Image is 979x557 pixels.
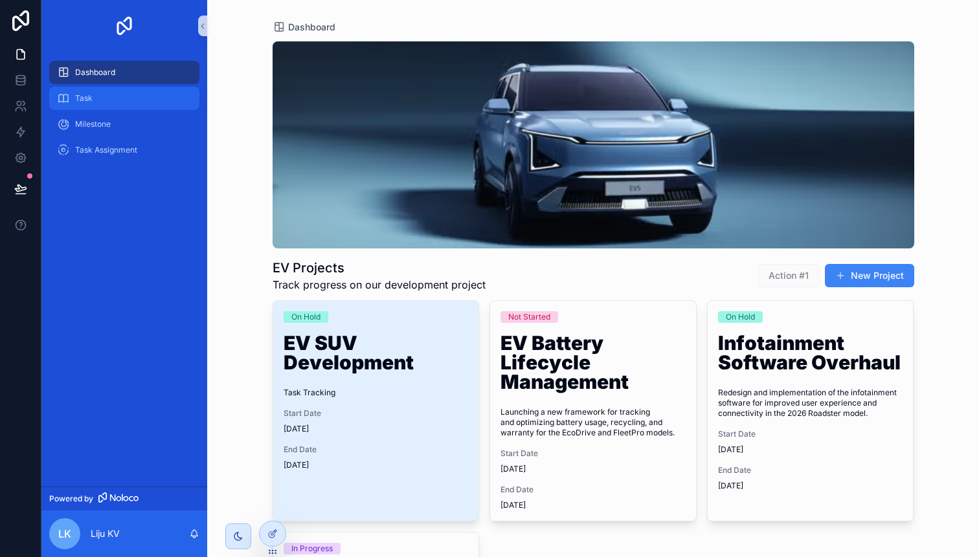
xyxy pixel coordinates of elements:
[49,113,199,136] a: Milestone
[284,388,469,398] span: Task Tracking
[75,93,93,104] span: Task
[489,300,697,521] a: Not StartedEV Battery Lifecycle ManagementLaunching a new framework for tracking and optimizing b...
[508,311,550,323] div: Not Started
[49,61,199,84] a: Dashboard
[718,444,903,455] span: [DATE]
[41,52,207,179] div: scrollable content
[273,300,480,521] a: On HoldEV SUV DevelopmentTask TrackingStart Date[DATE]End Date[DATE]
[273,21,335,34] a: Dashboard
[91,527,120,540] p: Liju KV
[49,494,93,504] span: Powered by
[75,145,137,155] span: Task Assignment
[49,87,199,110] a: Task
[284,424,469,434] span: [DATE]
[501,333,686,397] h1: EV Battery Lifecycle Management
[291,543,333,554] div: In Progress
[58,526,71,541] span: LK
[284,444,469,455] span: End Date
[49,138,199,162] a: Task Assignment
[718,429,903,439] span: Start Date
[501,464,686,474] span: [DATE]
[726,311,755,323] div: On Hold
[825,264,914,287] button: New Project
[273,259,486,277] h1: EV Projects
[273,277,486,292] span: Track progress on our development project
[718,333,903,377] h1: Infotainment Software Overhaul
[75,67,115,78] span: Dashboard
[75,119,111,129] span: Milestone
[284,333,469,377] h1: EV SUV Development
[291,311,321,323] div: On Hold
[501,500,686,510] span: [DATE]
[284,460,469,470] span: [DATE]
[707,300,914,521] a: On HoldInfotainment Software OverhaulRedesign and implementation of the infotainment software for...
[501,407,686,438] span: Launching a new framework for tracking and optimizing battery usage, recycling, and warranty for ...
[501,448,686,459] span: Start Date
[288,21,335,34] span: Dashboard
[718,481,903,491] span: [DATE]
[501,485,686,495] span: End Date
[718,388,903,419] span: Redesign and implementation of the infotainment software for improved user experience and connect...
[41,486,207,510] a: Powered by
[114,16,135,36] img: App logo
[284,408,469,419] span: Start Date
[718,465,903,475] span: End Date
